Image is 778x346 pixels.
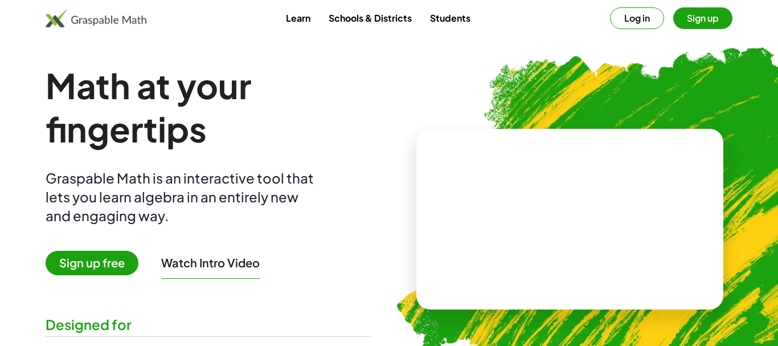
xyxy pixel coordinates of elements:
[46,169,319,225] div: Graspable Math is an interactive tool that lets you learn algebra in an entirely new and engaging...
[46,315,371,334] div: Designed for
[161,255,260,270] button: Watch Intro Video
[320,7,421,29] a: Schools & Districts
[673,7,732,29] button: Sign up
[46,64,371,150] h1: Math at your fingertips
[46,251,138,275] span: Sign up free
[421,7,480,29] a: Students
[485,177,656,262] video: What is this? This is dynamic math notation. Dynamic math notation plays a central role in how Gr...
[277,7,320,29] a: Learn
[610,7,664,29] button: Log in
